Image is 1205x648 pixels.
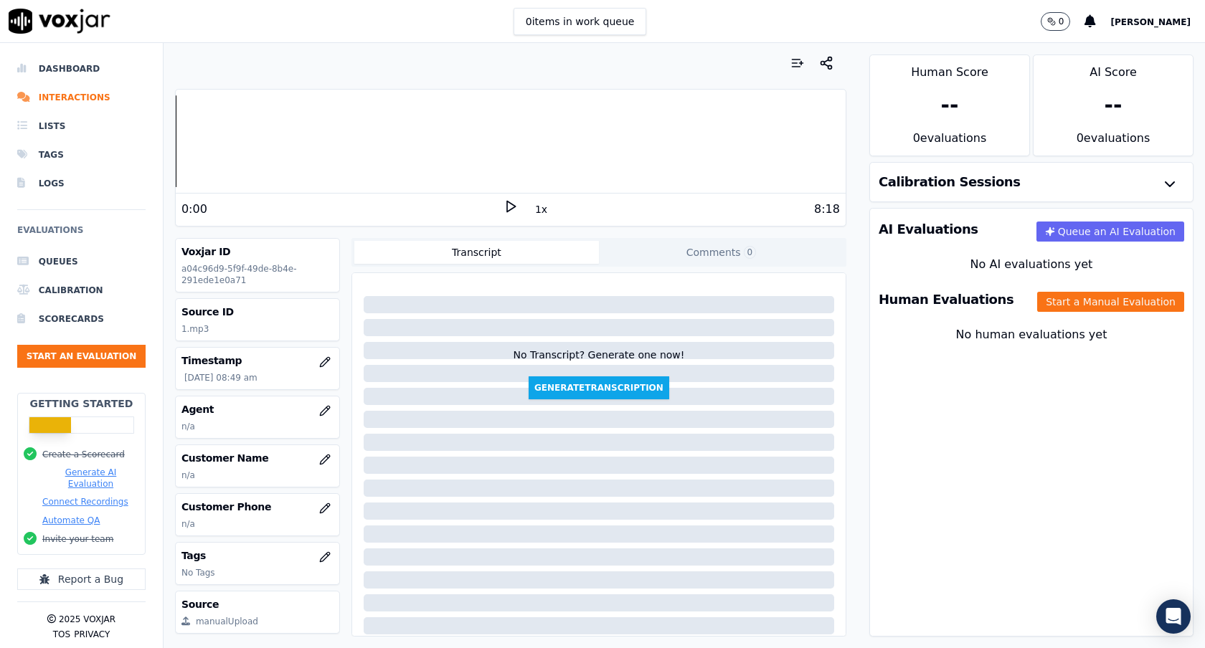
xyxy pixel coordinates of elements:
button: 0items in work queue [514,8,647,35]
p: [DATE] 08:49 am [184,372,334,383]
button: Generate AI Evaluation [42,467,139,490]
div: 0 evaluation s [1034,130,1193,156]
p: n/a [181,470,334,481]
button: Invite your team [42,533,113,545]
div: 0:00 [181,201,207,218]
button: Privacy [74,629,110,640]
h3: Customer Name [181,451,334,465]
div: AI Score [1034,55,1193,81]
div: 8:18 [814,201,840,218]
img: voxjar logo [9,9,110,34]
h3: Voxjar ID [181,244,334,259]
div: Human Score [870,55,1029,81]
button: 1x [532,199,550,219]
h3: AI Evaluations [879,223,978,236]
button: 0 [1041,12,1085,31]
button: Start an Evaluation [17,345,146,368]
h3: Customer Phone [181,500,334,514]
span: [PERSON_NAME] [1110,17,1191,27]
h3: Tags [181,548,334,563]
div: No AI evaluations yet [882,256,1181,273]
h3: Source ID [181,305,334,319]
button: Automate QA [42,515,100,526]
h2: Getting Started [29,396,133,411]
a: Queues [17,247,146,276]
button: 0 [1041,12,1071,31]
button: TOS [53,629,70,640]
a: Tags [17,140,146,169]
h6: Evaluations [17,221,146,247]
a: Logs [17,169,146,198]
div: manualUpload [196,616,258,627]
a: Interactions [17,83,146,112]
span: 0 [744,246,757,259]
button: Create a Scorecard [42,449,125,460]
button: Start a Manual Evaluation [1037,292,1184,312]
div: -- [941,92,959,118]
p: n/a [181,421,334,432]
h3: Source [181,597,334,611]
div: Open Intercom Messenger [1156,599,1191,634]
div: 0 evaluation s [870,130,1029,156]
a: Dashboard [17,54,146,83]
div: No Transcript? Generate one now! [513,348,684,376]
div: No human evaluations yet [882,326,1181,378]
a: Lists [17,112,146,140]
button: Queue an AI Evaluation [1036,221,1184,242]
button: Comments [599,241,843,264]
p: 0 [1059,16,1064,27]
p: 1.mp3 [181,323,334,335]
p: a04c96d9-5f9f-49de-8b4e-291ede1e0a71 [181,263,334,286]
a: Scorecards [17,305,146,333]
button: Connect Recordings [42,496,128,508]
h3: Human Evaluations [879,293,1013,306]
button: Transcript [354,241,599,264]
div: -- [1105,92,1123,118]
h3: Timestamp [181,353,334,368]
button: [PERSON_NAME] [1110,13,1205,30]
button: Report a Bug [17,568,146,590]
p: n/a [181,518,334,530]
button: GenerateTranscription [529,376,669,399]
p: No Tags [181,567,334,578]
h3: Agent [181,402,334,416]
a: Calibration [17,276,146,305]
p: 2025 Voxjar [59,614,115,625]
h3: Calibration Sessions [879,176,1021,189]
